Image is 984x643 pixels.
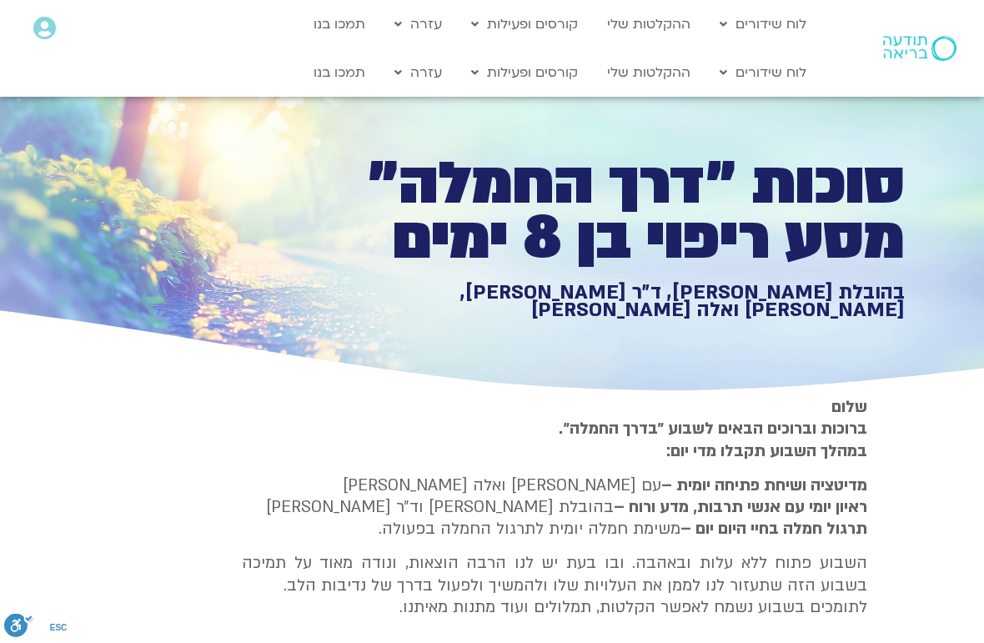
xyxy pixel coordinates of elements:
[305,8,374,40] a: תמכו בנו
[711,8,815,40] a: לוח שידורים
[463,8,586,40] a: קורסים ופעילות
[661,475,867,496] strong: מדיטציה ושיחת פתיחה יומית –
[711,57,815,88] a: לוח שידורים
[599,8,699,40] a: ההקלטות שלי
[327,284,905,319] h1: בהובלת [PERSON_NAME], ד״ר [PERSON_NAME], [PERSON_NAME] ואלה [PERSON_NAME]
[831,396,867,418] strong: שלום
[305,57,374,88] a: תמכו בנו
[327,157,905,266] h1: סוכות ״דרך החמלה״ מסע ריפוי בן 8 ימים
[559,418,867,461] strong: ברוכות וברוכים הבאים לשבוע ״בדרך החמלה״. במהלך השבוע תקבלו מדי יום:
[680,518,867,540] b: תרגול חמלה בחיי היום יום –
[599,57,699,88] a: ההקלטות שלי
[386,57,450,88] a: עזרה
[614,496,867,518] b: ראיון יומי עם אנשי תרבות, מדע ורוח –
[463,57,586,88] a: קורסים ופעילות
[386,8,450,40] a: עזרה
[883,36,956,61] img: תודעה בריאה
[242,475,867,540] p: עם [PERSON_NAME] ואלה [PERSON_NAME] בהובלת [PERSON_NAME] וד״ר [PERSON_NAME] משימת חמלה יומית לתרג...
[242,552,867,618] p: השבוע פתוח ללא עלות ובאהבה. ובו בעת יש לנו הרבה הוצאות, ונודה מאוד על תמיכה בשבוע הזה שתעזור לנו ...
